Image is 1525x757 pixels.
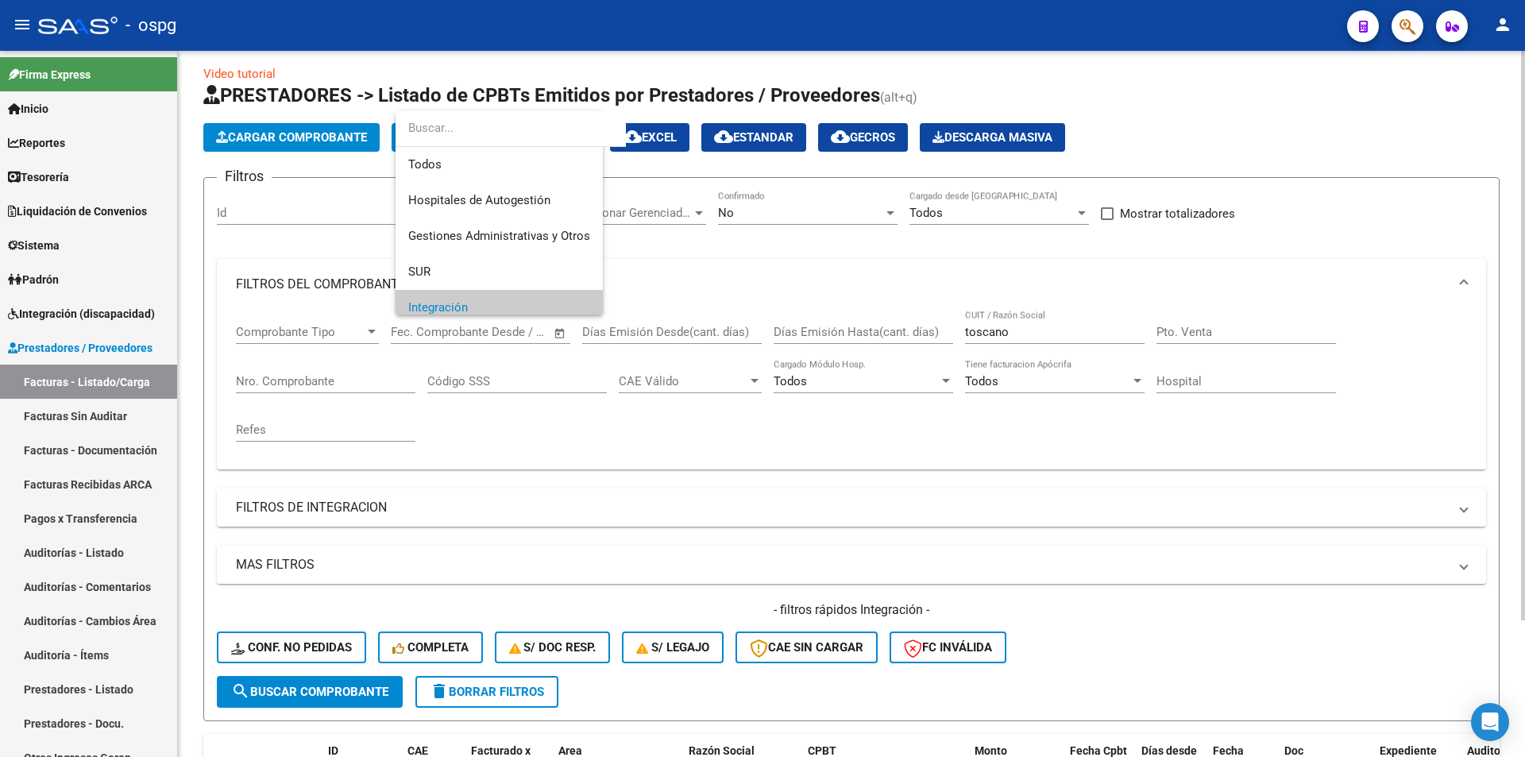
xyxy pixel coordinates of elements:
[1471,703,1509,741] div: Open Intercom Messenger
[408,300,468,315] span: Integración
[408,265,430,279] span: SUR
[408,229,590,243] span: Gestiones Administrativas y Otros
[408,147,590,183] span: Todos
[408,193,550,207] span: Hospitales de Autogestión
[396,110,626,146] input: dropdown search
